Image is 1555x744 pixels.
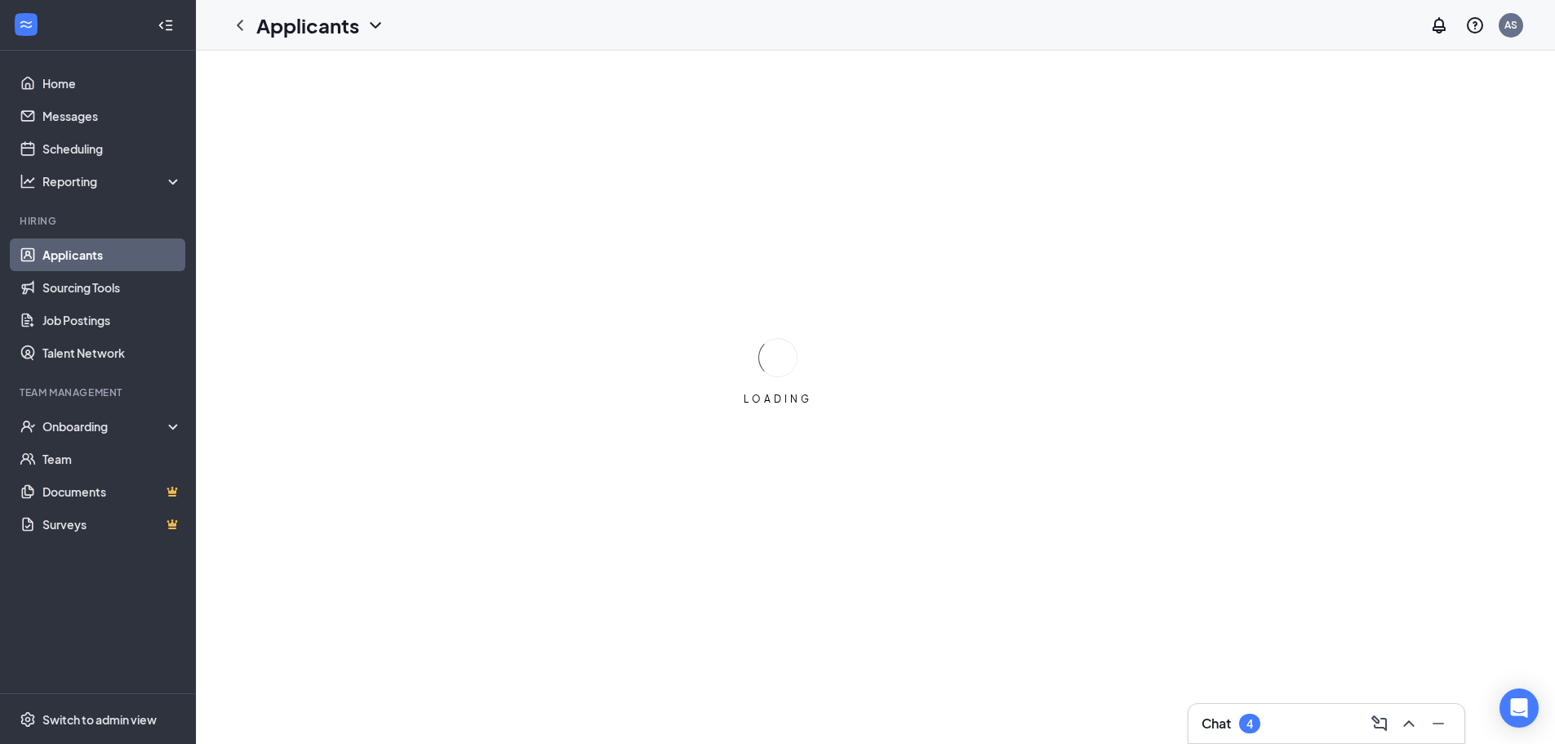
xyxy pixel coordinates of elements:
[1396,711,1422,737] button: ChevronUp
[1429,16,1449,35] svg: Notifications
[1504,18,1517,32] div: AS
[42,418,168,434] div: Onboarding
[20,418,36,434] svg: UserCheck
[42,475,182,508] a: DocumentsCrown
[42,238,182,271] a: Applicants
[42,271,182,304] a: Sourcing Tools
[42,508,182,541] a: SurveysCrown
[230,16,250,35] svg: ChevronLeft
[20,385,179,399] div: Team Management
[20,173,36,189] svg: Analysis
[42,443,182,475] a: Team
[42,336,182,369] a: Talent Network
[42,711,157,728] div: Switch to admin view
[1370,714,1389,733] svg: ComposeMessage
[1202,715,1231,733] h3: Chat
[1428,714,1448,733] svg: Minimize
[42,132,182,165] a: Scheduling
[42,67,182,100] a: Home
[20,711,36,728] svg: Settings
[1399,714,1419,733] svg: ChevronUp
[1366,711,1393,737] button: ComposeMessage
[1465,16,1485,35] svg: QuestionInfo
[1425,711,1451,737] button: Minimize
[366,16,385,35] svg: ChevronDown
[737,392,819,406] div: LOADING
[18,16,34,33] svg: WorkstreamLogo
[42,100,182,132] a: Messages
[42,304,182,336] a: Job Postings
[1246,717,1253,731] div: 4
[42,173,183,189] div: Reporting
[256,11,359,39] h1: Applicants
[158,17,174,33] svg: Collapse
[20,214,179,228] div: Hiring
[1499,688,1539,728] div: Open Intercom Messenger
